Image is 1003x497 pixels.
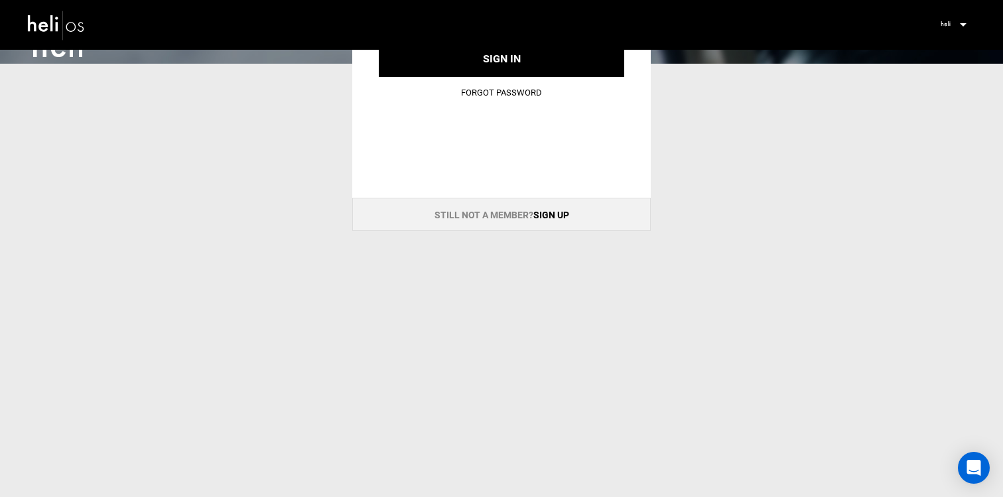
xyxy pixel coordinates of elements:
img: 7b8205e9328a03c7eaaacec4a25d2b25.jpeg [935,14,955,34]
div: Still not a member? [352,198,651,231]
a: Forgot Password [461,88,542,98]
div: Open Intercom Messenger [958,452,990,484]
img: heli-logo [27,7,86,42]
button: Sign in [379,42,624,77]
a: Sign up [533,210,569,220]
